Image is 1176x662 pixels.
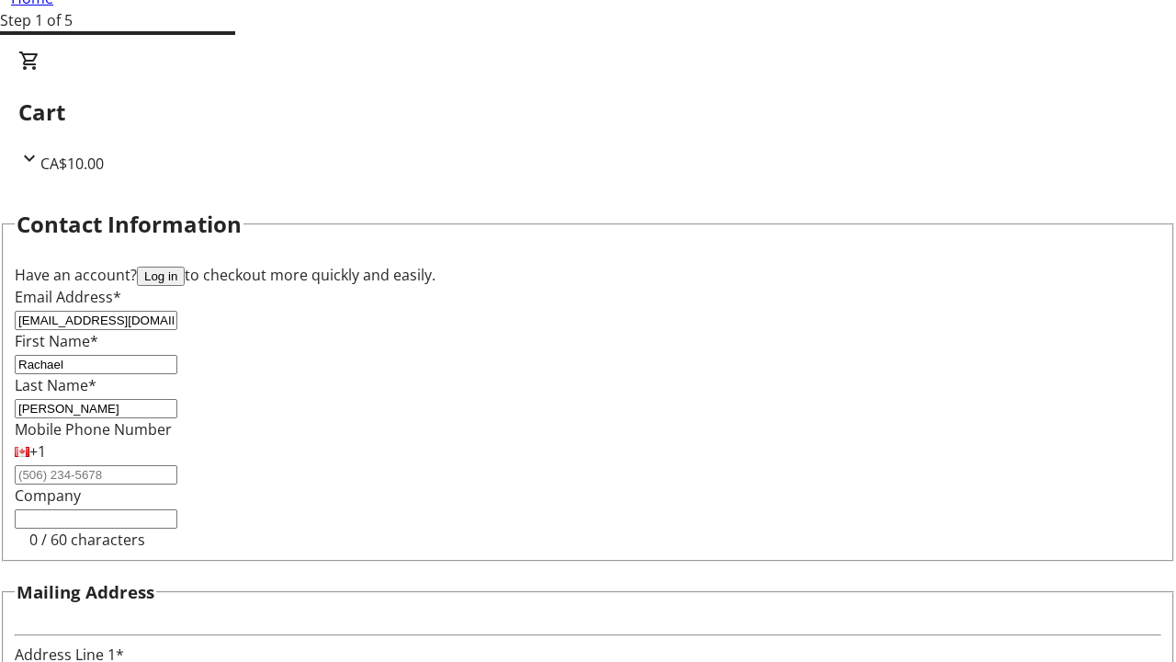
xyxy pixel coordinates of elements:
[15,264,1161,286] div: Have an account? to checkout more quickly and easily.
[15,375,96,395] label: Last Name*
[15,331,98,351] label: First Name*
[15,465,177,485] input: (506) 234-5678
[137,267,185,286] button: Log in
[17,208,242,241] h2: Contact Information
[29,530,145,550] tr-character-limit: 0 / 60 characters
[15,419,172,439] label: Mobile Phone Number
[40,154,104,174] span: CA$10.00
[15,287,121,307] label: Email Address*
[17,579,154,605] h3: Mailing Address
[15,485,81,506] label: Company
[18,96,1158,129] h2: Cart
[18,50,1158,175] div: CartCA$10.00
